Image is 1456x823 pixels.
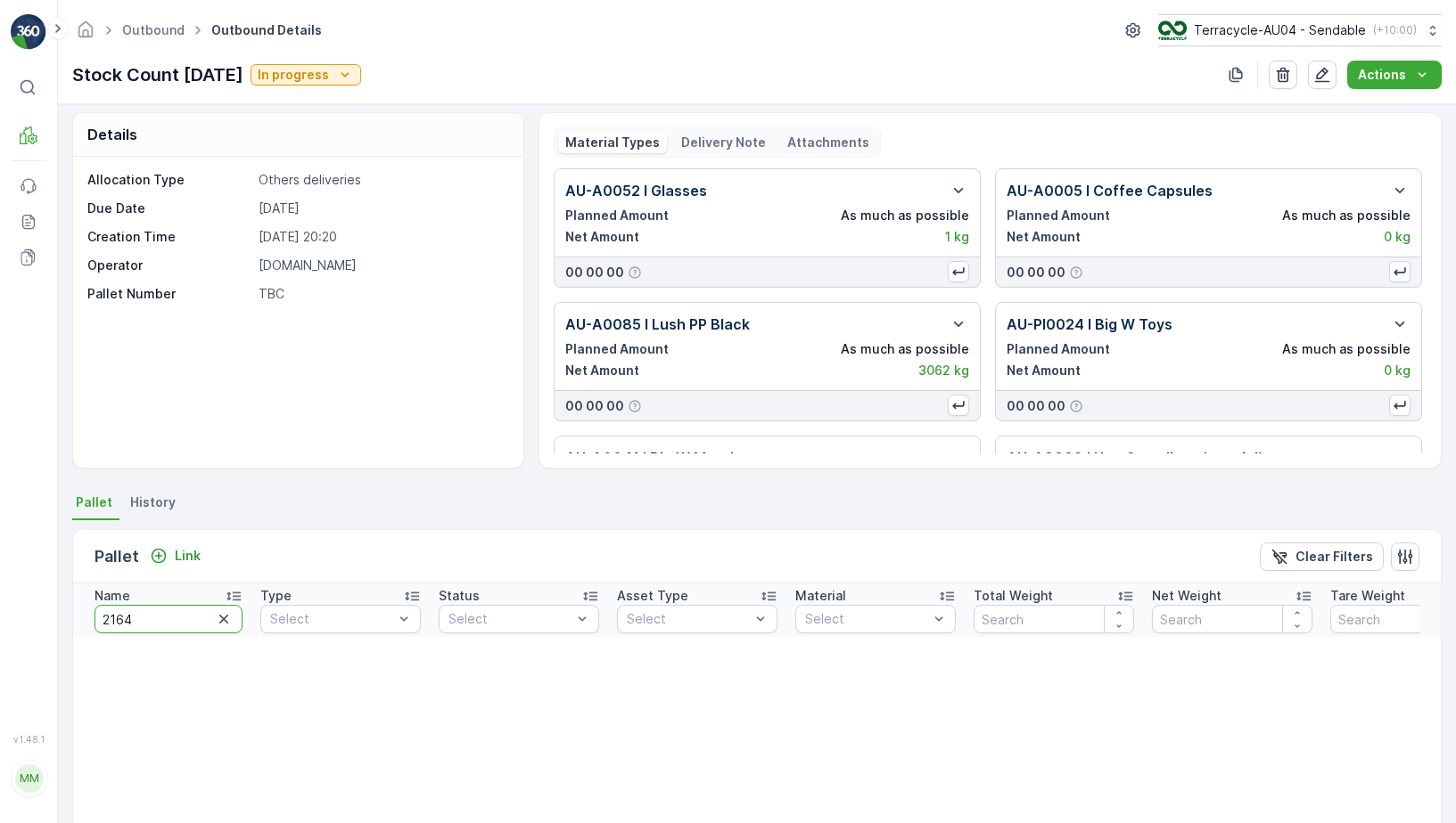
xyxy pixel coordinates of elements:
p: Terracycle-AU04 - Sendable [1194,21,1366,39]
p: Net Weight [1152,587,1222,605]
button: Actions [1347,61,1442,89]
p: Select [448,610,572,628]
p: Link [175,547,201,565]
p: Due Date [87,200,251,217]
p: Creation Time [87,228,251,246]
img: logo [11,14,46,50]
p: Tare Weight [1330,587,1405,605]
p: Actions [1358,66,1406,84]
p: [DOMAIN_NAME] [259,257,505,274]
span: v 1.48.1 [11,734,46,745]
div: MM [15,764,44,793]
p: 0 kg [1384,228,1411,246]
p: AU-A0005 I Coffee Capsules [1007,180,1213,201]
p: [DATE] 20:20 [259,228,505,246]
p: Clear Filters [1296,548,1373,566]
div: Help Tooltip Icon [1069,265,1083,280]
p: AU-A0052 I Glasses [565,180,707,201]
p: 00 00 00 [565,264,624,281]
input: Search [95,605,243,633]
p: Planned Amount [1007,207,1110,224]
button: Link [143,545,208,566]
p: Planned Amount [565,340,669,358]
button: Clear Filters [1260,542,1384,571]
p: In progress [258,66,329,84]
a: Homepage [76,27,95,42]
p: 00 00 00 [565,397,624,415]
span: Outbound Details [208,21,325,39]
p: Select [270,610,393,628]
p: ( +10:00 ) [1373,23,1417,37]
input: Search [1152,605,1312,633]
p: AU-A0041 I Big W Metal [565,447,734,469]
button: MM [11,748,46,809]
p: 1 kg [945,228,969,246]
p: 00 00 00 [1007,397,1065,415]
p: Pallet Number [87,285,251,303]
p: As much as possible [1282,340,1411,358]
p: 3062 kg [918,362,969,379]
p: Net Amount [1007,228,1081,246]
p: Planned Amount [1007,340,1110,358]
img: terracycle_logo.png [1158,20,1187,40]
p: Planned Amount [565,207,669,224]
p: Pallet [95,544,139,569]
div: Help Tooltip Icon [1069,399,1083,413]
p: TBC [259,285,505,303]
div: Help Tooltip Icon [628,265,642,280]
p: Material [795,587,846,605]
div: Help Tooltip Icon [628,399,642,413]
p: Select [627,610,750,628]
p: Allocation Type [87,171,251,189]
p: Type [260,587,292,605]
span: History [130,493,176,511]
p: Details [87,124,137,145]
button: In progress [251,64,361,86]
p: Delivery Note [681,134,766,151]
input: Search [974,605,1134,633]
p: Status [439,587,480,605]
p: Net Amount [565,362,639,379]
a: Outbound [122,22,185,37]
button: Terracycle-AU04 - Sendable(+10:00) [1158,14,1442,46]
p: 00 00 00 [1007,264,1065,281]
p: Select [805,610,928,628]
p: Material Types [565,134,660,151]
p: Stock Count [DATE] [72,61,243,88]
p: Net Amount [1007,362,1081,379]
p: 0 kg [1384,362,1411,379]
p: AU-PI0024 I Big W Toys [1007,314,1172,335]
p: AU-A9998 I Non Compliant (special) [1007,447,1264,469]
p: Attachments [787,134,869,151]
p: AU-A0085 I Lush PP Black [565,314,750,335]
p: [DATE] [259,200,505,217]
p: As much as possible [841,207,969,224]
p: Total Weight [974,587,1053,605]
p: Others deliveries [259,171,505,189]
span: Pallet [76,493,112,511]
p: Name [95,587,130,605]
p: As much as possible [1282,207,1411,224]
p: Asset Type [617,587,688,605]
p: As much as possible [841,340,969,358]
p: Net Amount [565,228,639,246]
p: Operator [87,257,251,274]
